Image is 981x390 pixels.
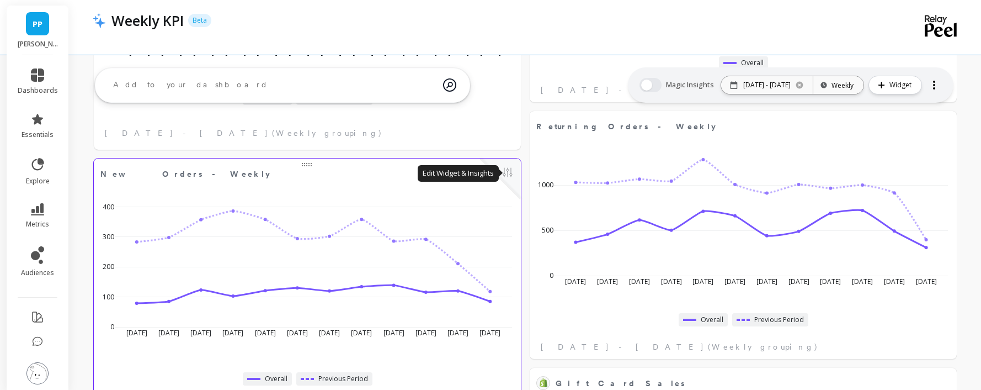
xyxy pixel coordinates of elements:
span: explore [26,177,50,186]
span: Previous Period [318,375,368,383]
span: Previous Period [754,315,804,324]
p: Beta [188,14,211,27]
span: [DATE] - [DATE] [105,128,269,139]
span: PP [33,18,42,30]
span: Gift Card Sales [556,378,685,389]
img: magic search icon [443,70,456,100]
button: Widget [868,76,922,94]
span: essentials [22,130,54,139]
span: Magic Insights [666,80,716,91]
p: [DATE] - [DATE] [743,81,791,89]
span: Overall [265,375,287,383]
img: header icon [93,13,106,28]
span: Returning Orders - Weekly [536,119,915,134]
span: (Weekly grouping) [272,128,382,139]
span: [DATE] - [DATE] [541,341,705,352]
span: metrics [26,220,49,229]
span: Overall [701,315,723,324]
span: New Orders - Weekly [100,168,270,180]
span: audiences [21,268,54,277]
span: Widget [889,80,915,91]
span: Overall [741,59,764,67]
p: Porter Road - porterroad.myshopify.com [18,40,58,49]
span: New Orders - Weekly [100,166,479,182]
span: (Weekly grouping) [708,341,818,352]
span: [DATE] - [DATE] [541,85,705,96]
span: dashboards [18,86,58,95]
p: Weekly KPI [111,11,184,30]
div: Weekly [823,80,854,91]
img: profile picture [26,362,49,384]
span: Returning Orders - Weekly [536,121,716,133]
